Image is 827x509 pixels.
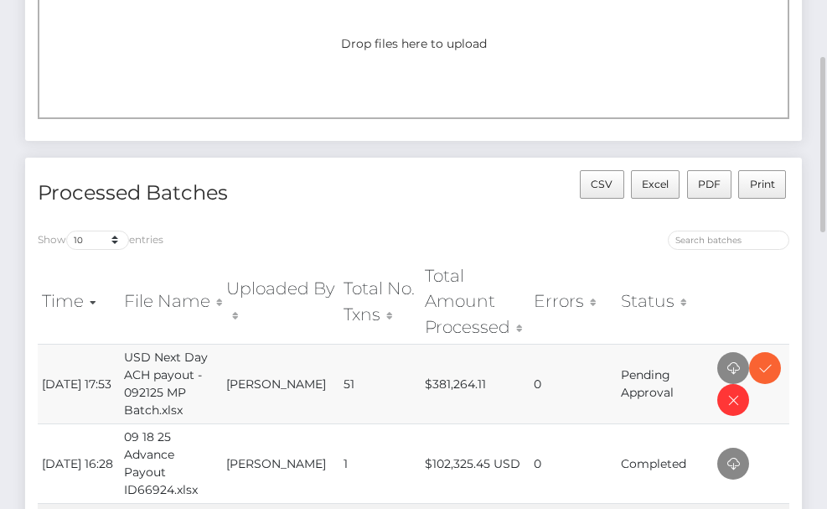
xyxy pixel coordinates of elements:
button: CSV [580,170,624,199]
span: Excel [642,178,669,190]
th: Status: activate to sort column ascending [617,259,713,344]
td: Pending Approval [617,344,713,423]
span: CSV [591,178,612,190]
select: Showentries [66,231,129,250]
td: [PERSON_NAME] [222,344,340,423]
th: File Name: activate to sort column ascending [120,259,222,344]
td: 09 18 25 Advance Payout ID66924.xlsx [120,423,222,503]
td: $381,264.11 [421,344,530,423]
td: 0 [530,423,617,503]
span: Print [750,178,775,190]
button: PDF [687,170,732,199]
td: [DATE] 16:28 [38,423,120,503]
td: 51 [339,344,420,423]
td: [PERSON_NAME] [222,423,340,503]
td: USD Next Day ACH payout - 092125 MP Batch.xlsx [120,344,222,423]
th: Total Amount Processed: activate to sort column ascending [421,259,530,344]
span: PDF [698,178,721,190]
td: $102,325.45 USD [421,423,530,503]
input: Search batches [668,231,789,250]
td: 1 [339,423,420,503]
label: Show entries [38,231,163,250]
button: Print [738,170,786,199]
th: Time: activate to sort column ascending [38,259,120,344]
span: Drop files here to upload [341,36,487,51]
button: Excel [631,170,680,199]
td: Completed [617,423,713,503]
h4: Processed Batches [38,179,401,208]
th: Errors: activate to sort column ascending [530,259,617,344]
td: 0 [530,344,617,423]
th: Uploaded By: activate to sort column ascending [222,259,340,344]
td: [DATE] 17:53 [38,344,120,423]
th: Total No. Txns: activate to sort column ascending [339,259,420,344]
